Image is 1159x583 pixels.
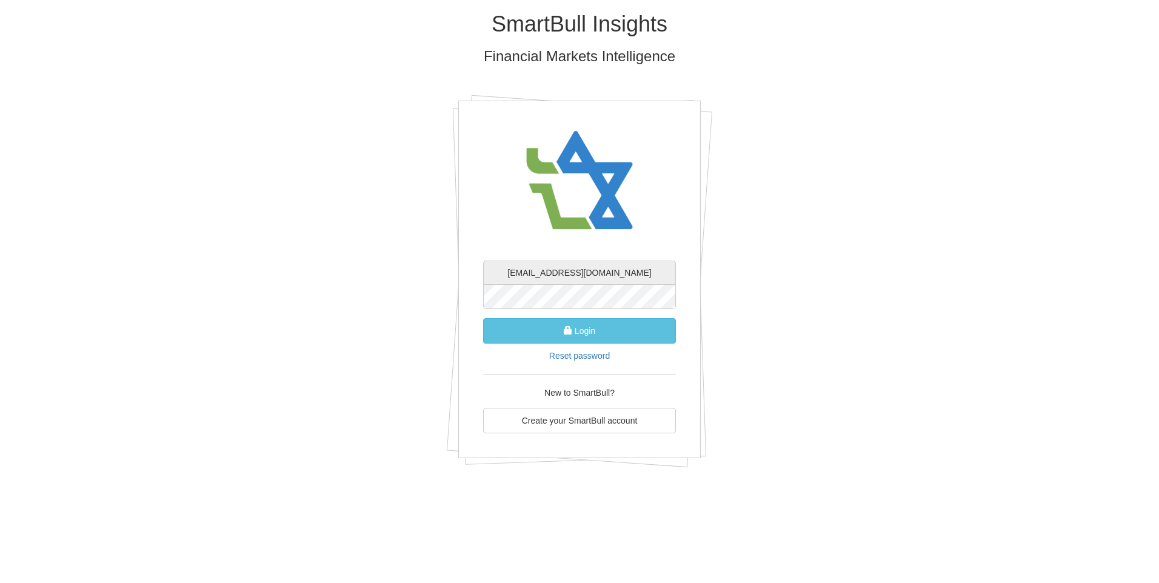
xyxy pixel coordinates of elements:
input: username [483,261,676,285]
a: Reset password [549,351,610,361]
img: avatar [519,119,640,242]
a: Create your SmartBull account [483,408,676,433]
span: New to SmartBull? [544,388,615,398]
h1: SmartBull Insights [225,12,934,36]
button: Login [483,318,676,344]
h3: Financial Markets Intelligence [225,48,934,64]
